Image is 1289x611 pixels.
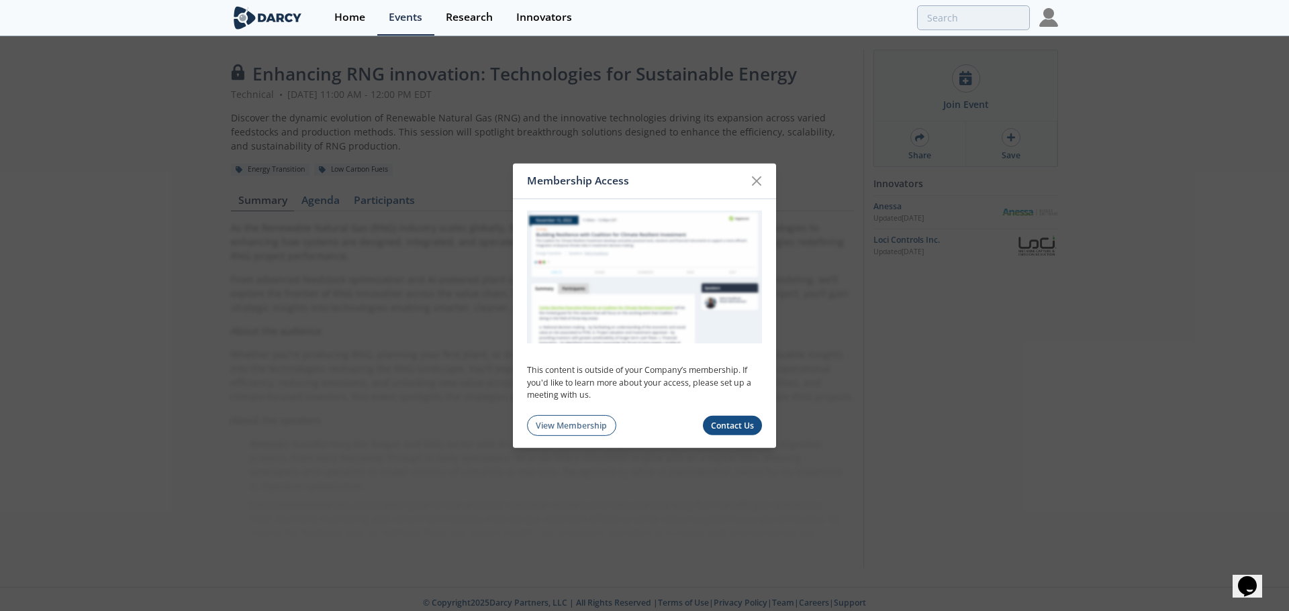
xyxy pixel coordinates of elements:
iframe: chat widget [1233,557,1276,598]
div: Membership Access [527,168,744,194]
img: Profile [1039,8,1058,27]
input: Advanced Search [917,5,1030,30]
img: Membership [527,211,762,343]
img: logo-wide.svg [231,6,304,30]
div: Research [446,12,493,23]
p: This content is outside of your Company’s membership. If you'd like to learn more about your acce... [527,364,762,401]
a: View Membership [527,415,616,436]
a: Contact Us [703,416,763,435]
div: Home [334,12,365,23]
div: Events [389,12,422,23]
div: Innovators [516,12,572,23]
